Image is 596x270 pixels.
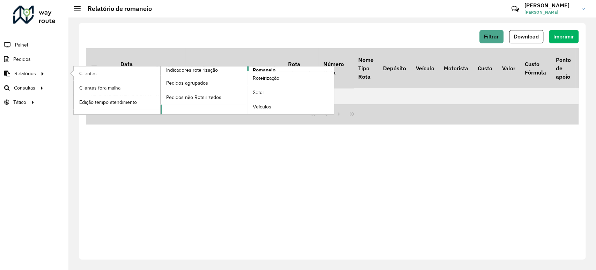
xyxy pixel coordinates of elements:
a: Contato Rápido [508,1,523,16]
a: Romaneio [161,66,334,114]
th: Motorista [439,48,473,88]
h3: [PERSON_NAME] [524,2,577,9]
th: Custo [473,48,497,88]
span: Indicadores roteirização [166,66,218,74]
a: Pedidos não Roteirizados [161,90,247,104]
span: Roteirização [253,74,279,82]
th: Data Roteiro [116,48,150,88]
span: Pedidos agrupados [166,79,208,87]
th: Valor [497,48,520,88]
th: Veículo [411,48,439,88]
th: Sessão Nome [185,48,247,88]
th: Custo Fórmula [520,48,551,88]
span: Edição tempo atendimento [79,99,137,106]
span: Clientes [79,70,97,77]
a: Clientes [74,66,160,80]
h2: Relatório de romaneio [81,5,152,13]
span: Pedidos não Roteirizados [166,94,221,101]
button: Download [509,30,543,43]
a: Roteirização [247,71,334,85]
a: Veículos [247,100,334,114]
a: Pedidos agrupados [161,76,247,90]
span: [PERSON_NAME] [524,9,577,15]
th: Sessão [150,48,185,88]
th: Rota otimizada [283,48,318,88]
span: Setor [253,89,264,96]
span: Painel [15,41,28,49]
th: Ponto de apoio [551,48,575,88]
span: Clientes fora malha [79,84,120,92]
th: Depósito [378,48,411,88]
span: Veículos [253,103,271,111]
a: Setor [247,86,334,100]
a: Edição tempo atendimento [74,95,160,109]
a: Indicadores roteirização [74,66,247,114]
th: Exportado [247,48,283,88]
span: Relatórios [14,70,36,77]
span: Imprimir [553,34,574,40]
span: Pedidos [13,56,31,63]
span: Romaneio [253,66,275,74]
th: Nome Tipo Rota [353,48,378,88]
th: Número Rota [318,48,353,88]
button: Filtrar [479,30,503,43]
span: Tático [13,99,26,106]
span: Download [514,34,539,40]
span: Consultas [14,84,35,92]
a: Clientes fora malha [74,81,160,95]
span: Filtrar [484,34,499,40]
button: Imprimir [549,30,579,43]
